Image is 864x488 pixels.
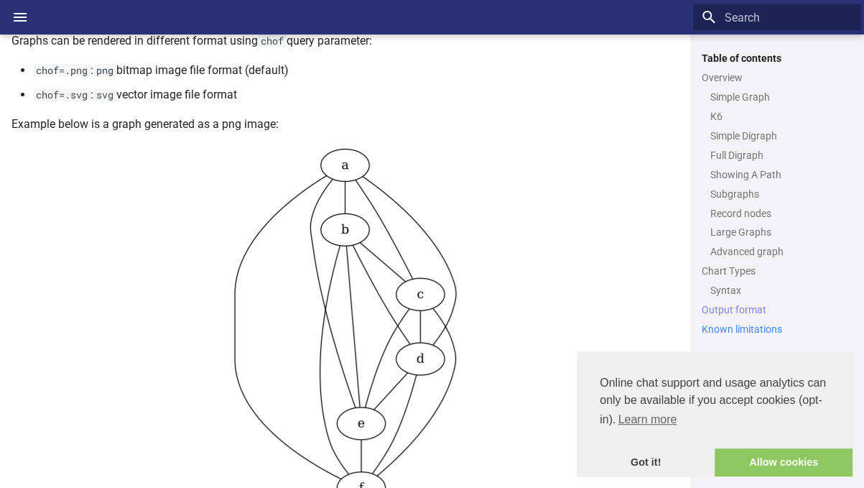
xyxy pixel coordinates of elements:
code: chof=.png [33,64,90,77]
a: Showing A Path [710,168,853,181]
a: Record nodes [710,207,853,220]
nav: Table of contents [693,52,861,336]
a: Overview [702,71,853,84]
a: Syntax [710,284,853,297]
a: Large Graphs [710,226,853,239]
input: Search [693,4,861,30]
span: Online chat support and usage analytics can only be available if you accept cookies (opt-in). [600,374,830,431]
a: dismiss cookie message [577,448,715,477]
label: Table of contents [693,52,861,65]
a: Advanced graph [710,245,853,258]
a: allow cookies [715,448,853,477]
a: Full Digraph [710,149,853,162]
nav: Chart Types [702,284,853,297]
div: cookieconsent [577,351,853,477]
code: svg [93,88,116,101]
a: learn more about cookies [616,409,679,431]
a: Chart Types [702,264,853,277]
a: Subgraphs [710,188,853,201]
nav: Overview [702,91,853,259]
p: Graphs can be rendered in different format using query parameter: [11,32,679,50]
code: chof [258,34,287,47]
code: chof=.svg [33,88,90,101]
a: Simple Graph [710,91,853,103]
a: Known limitations [702,323,853,336]
li: : bitmap image file format (default) [33,61,679,80]
p: Example below is a graph generated as a png image: [11,115,679,134]
a: Simple Digraph [710,129,853,142]
a: K6 [710,110,853,123]
li: : vector image file format [33,86,679,104]
code: png [93,64,116,77]
a: Output format [702,303,853,316]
